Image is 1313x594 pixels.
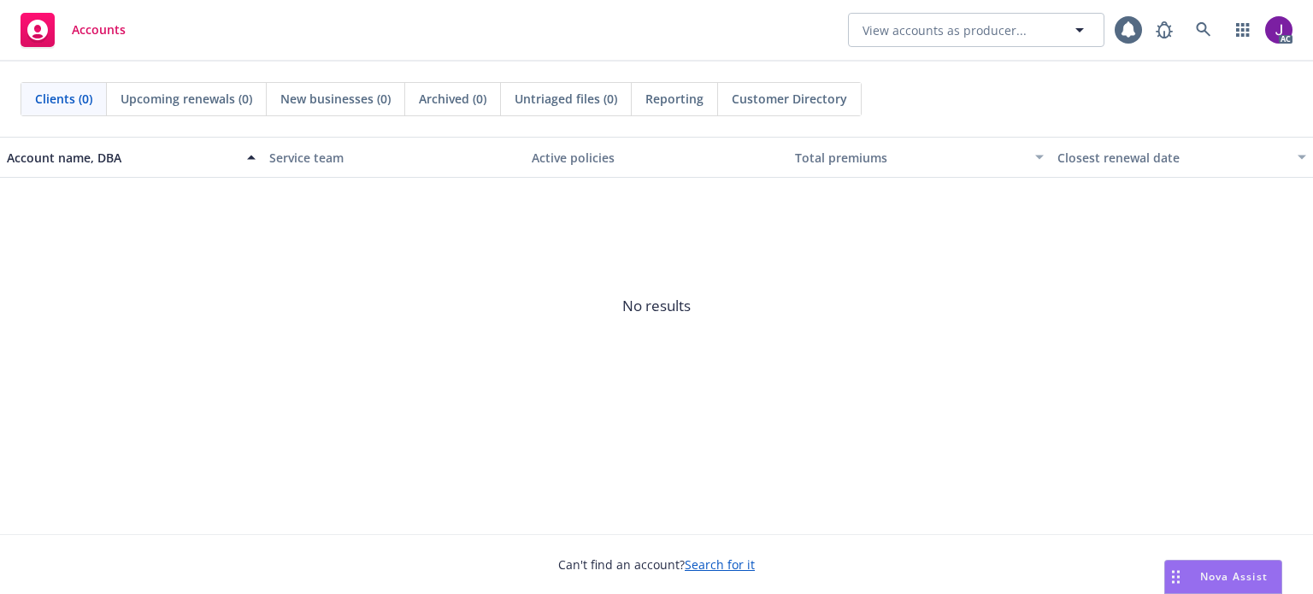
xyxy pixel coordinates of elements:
[72,23,126,37] span: Accounts
[515,90,617,108] span: Untriaged files (0)
[1147,13,1181,47] a: Report a Bug
[685,556,755,573] a: Search for it
[419,90,486,108] span: Archived (0)
[1226,13,1260,47] a: Switch app
[645,90,704,108] span: Reporting
[863,21,1027,39] span: View accounts as producer...
[1164,560,1282,594] button: Nova Assist
[1051,137,1313,178] button: Closest renewal date
[795,149,1025,167] div: Total premiums
[848,13,1104,47] button: View accounts as producer...
[280,90,391,108] span: New businesses (0)
[525,137,787,178] button: Active policies
[1165,561,1186,593] div: Drag to move
[1265,16,1292,44] img: photo
[1186,13,1221,47] a: Search
[35,90,92,108] span: Clients (0)
[1200,569,1268,584] span: Nova Assist
[788,137,1051,178] button: Total premiums
[732,90,847,108] span: Customer Directory
[532,149,780,167] div: Active policies
[1057,149,1287,167] div: Closest renewal date
[262,137,525,178] button: Service team
[269,149,518,167] div: Service team
[7,149,237,167] div: Account name, DBA
[558,556,755,573] span: Can't find an account?
[14,6,132,54] a: Accounts
[121,90,252,108] span: Upcoming renewals (0)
